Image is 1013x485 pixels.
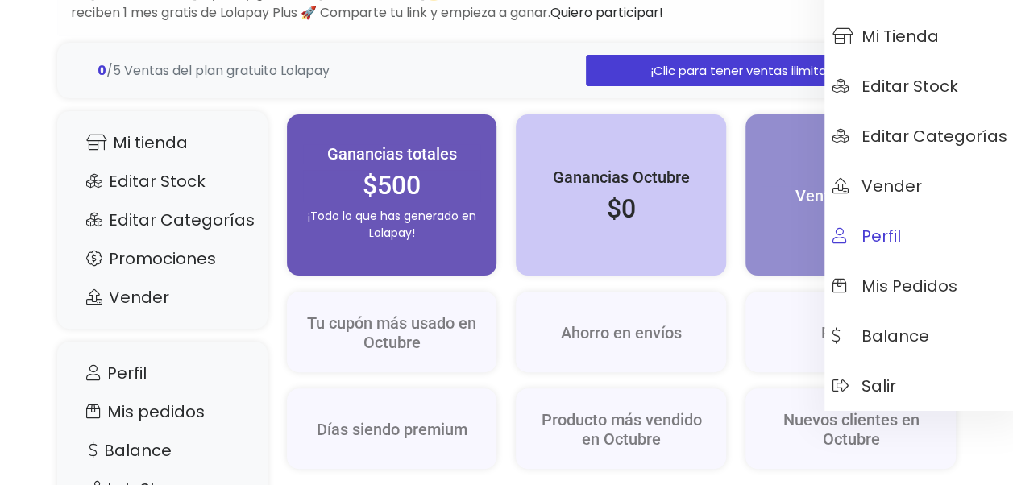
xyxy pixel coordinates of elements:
a: Mis pedidos [73,396,251,427]
h5: Días siendo premium [303,420,481,439]
span: Salir [832,377,896,395]
span: Mis pedidos [832,277,957,295]
a: Promociones [73,243,251,274]
a: Balance [73,435,251,466]
a: ¡Clic para tener ventas ilimitadas! [586,55,915,86]
h5: Producto más vendido en Octubre [532,410,710,449]
p: ¡Todo lo que has generado en Lolapay! [303,208,481,242]
span: Balance [832,327,929,345]
h5: Ventas Octubre [762,186,940,205]
a: Editar Categorías [73,205,251,235]
h2: $0 [532,193,710,224]
h5: Ganancias totales [303,144,481,164]
span: Editar Categorías [832,127,1007,145]
a: Perfil [73,358,251,388]
h2: $500 [303,170,481,201]
span: Vender [832,177,922,195]
h5: Nuevos clientes en Octubre [762,410,940,449]
h5: Tu cupón más usado en Octubre [303,313,481,352]
span: Editar Stock [832,77,958,95]
a: Vender [73,282,251,313]
span: /5 Ventas del plan gratuito Lolapay [98,61,330,80]
h5: Ahorro en envíos [532,323,710,342]
a: Editar Stock [73,166,251,197]
span: Perfil [832,227,901,245]
span: Mi tienda [832,27,939,45]
a: Quiero participar! [550,3,663,22]
a: Mi tienda [73,127,251,158]
h5: Reviews [762,323,940,342]
h5: Ganancias Octubre [532,168,710,187]
strong: 0 [98,61,106,80]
